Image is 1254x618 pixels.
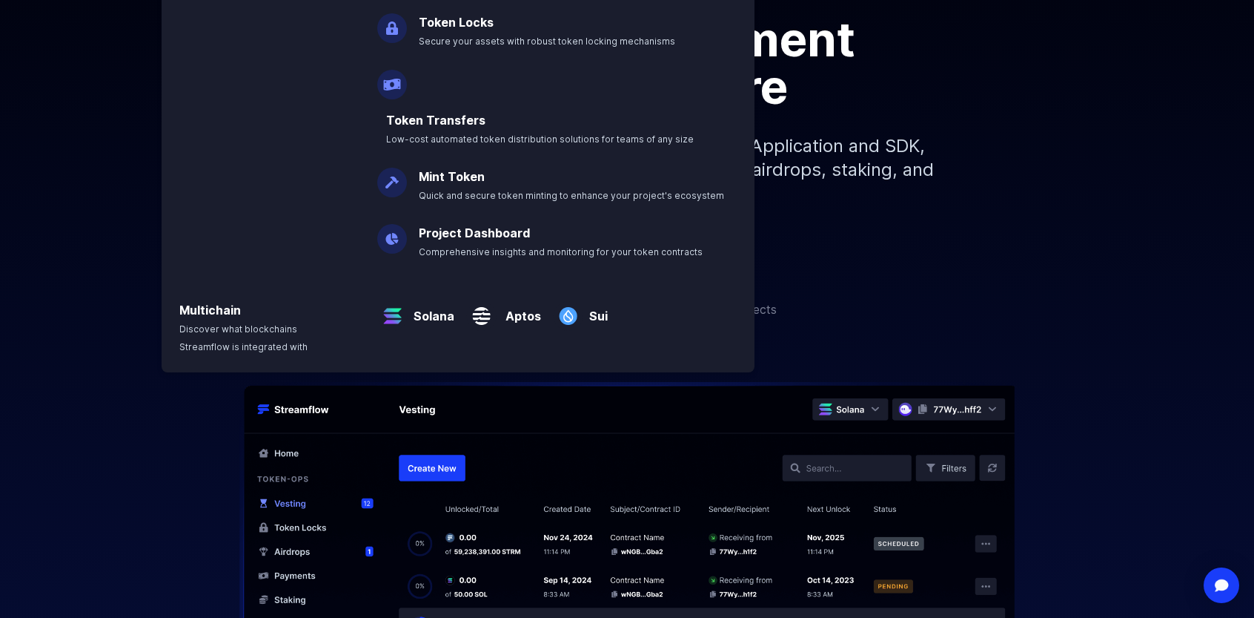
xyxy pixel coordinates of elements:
span: Discover what blockchains Streamflow is integrated with [179,323,308,352]
a: Project Dashboard [419,226,530,240]
div: Open Intercom Messenger [1204,568,1239,603]
a: Sui [583,295,608,325]
img: Mint Token [377,156,407,197]
a: Token Transfers [386,113,485,128]
img: Solana [377,289,408,331]
img: Project Dashboard [377,212,407,254]
a: Mint Token [419,169,485,184]
a: Aptos [497,295,541,325]
span: Low-cost automated token distribution solutions for teams of any size [386,134,694,145]
span: Secure your assets with robust token locking mechanisms [419,36,675,47]
img: Payroll [377,58,407,99]
img: Sui [553,289,583,331]
a: Token Locks [419,15,494,30]
span: Quick and secure token minting to enhance your project's ecosystem [419,190,724,201]
img: Token Locks [377,1,407,43]
a: Multichain [179,303,241,318]
span: Comprehensive insights and monitoring for your token contracts [419,246,703,257]
img: Aptos [466,289,497,331]
a: Solana [408,295,454,325]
